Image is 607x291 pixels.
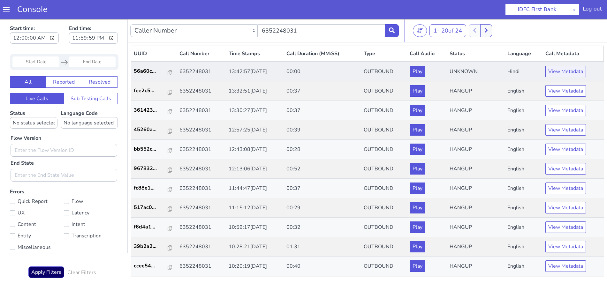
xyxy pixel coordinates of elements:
[177,101,226,121] td: 6352248031
[284,101,361,121] td: 00:39
[284,62,361,82] td: 00:37
[177,160,226,179] td: 6352248031
[177,237,226,257] td: 6352248031
[545,222,586,233] button: View Metadata
[131,27,177,43] th: UUID
[134,184,174,192] a: 517ac0...
[447,257,505,276] td: HANGUP
[134,145,168,153] p: 967832...
[505,4,569,15] button: IDFC First Bank
[10,224,64,233] label: Miscellaneous
[284,257,361,276] td: 01:01
[12,37,59,48] input: Start Date
[226,160,284,179] td: 11:44:47[DATE]
[61,98,118,109] select: Language Code
[545,86,586,97] button: View Metadata
[64,201,118,210] label: Intent
[361,62,407,82] td: OUTBOUND
[447,82,505,101] td: HANGUP
[545,163,586,175] button: View Metadata
[410,202,425,214] button: Play
[361,198,407,218] td: OUTBOUND
[447,42,505,62] td: UNKNOWN
[505,62,543,82] td: English
[361,121,407,140] td: OUTBOUND
[410,222,425,233] button: Play
[505,160,543,179] td: English
[134,126,168,134] p: bb552c...
[10,212,64,221] label: Entity
[410,66,425,78] button: Play
[134,165,168,173] p: fc88e1...
[543,27,603,43] th: Call Metadata
[410,241,425,253] button: Play
[134,126,174,134] a: bb552c...
[447,101,505,121] td: HANGUP
[69,37,116,48] input: End Date
[134,87,174,95] a: 361423...
[11,150,117,162] input: Enter the End State Value
[545,66,586,78] button: View Metadata
[284,160,361,179] td: 00:37
[82,57,118,69] button: Resolved
[177,82,226,101] td: 6352248031
[447,237,505,257] td: HANGUP
[11,140,34,148] label: End State
[505,179,543,198] td: English
[69,13,118,25] input: End time:
[64,178,118,187] label: Flow
[447,198,505,218] td: HANGUP
[134,87,168,95] p: 361423...
[545,241,586,253] button: View Metadata
[429,5,466,18] button: 1- 20of 24
[177,27,226,43] th: Call Number
[226,101,284,121] td: 12:57:25[DATE]
[177,198,226,218] td: 6352248031
[46,57,82,69] button: Reported
[505,198,543,218] td: English
[177,218,226,237] td: 6352248031
[447,62,505,82] td: HANGUP
[505,82,543,101] td: English
[64,189,118,198] label: Latency
[134,145,174,153] a: 967832...
[134,223,174,231] a: 39b2a2...
[134,223,168,231] p: 39b2a2...
[545,202,586,214] button: View Metadata
[134,107,174,114] a: 45260a...
[226,27,284,43] th: Time Stamps
[410,124,425,136] button: Play
[505,218,543,237] td: English
[361,82,407,101] td: OUTBOUND
[10,189,64,198] label: UX
[134,68,174,75] a: fee2c5...
[134,243,168,250] p: ccee54...
[284,27,361,43] th: Call Duration (MM:SS)
[447,218,505,237] td: HANGUP
[410,183,425,194] button: Play
[505,237,543,257] td: English
[134,68,168,75] p: fee2c5...
[284,237,361,257] td: 00:40
[361,140,407,160] td: OUTBOUND
[407,27,447,43] th: Call Audio
[28,247,64,259] button: Apply Filters
[10,4,59,26] label: Start time:
[134,107,168,114] p: 45260a...
[410,47,425,58] button: Play
[177,179,226,198] td: 6352248031
[284,198,361,218] td: 00:32
[134,48,168,56] p: 56a60c...
[447,27,505,43] th: Status
[447,179,505,198] td: HANGUP
[64,74,118,85] button: Sub Testing Calls
[505,140,543,160] td: English
[10,74,64,85] button: Live Calls
[134,184,168,192] p: 517ac0...
[583,5,602,15] div: Log out
[505,27,543,43] th: Language
[69,4,118,26] label: End time:
[505,42,543,62] td: Hindi
[226,62,284,82] td: 13:32:51[DATE]
[361,179,407,198] td: OUTBOUND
